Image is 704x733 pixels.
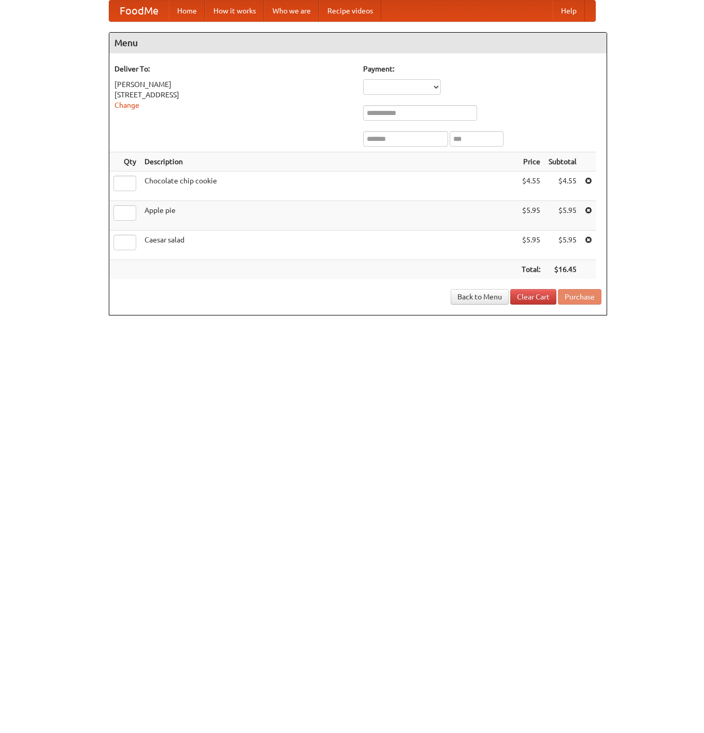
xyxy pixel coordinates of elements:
[558,289,601,305] button: Purchase
[109,152,140,171] th: Qty
[109,33,607,53] h4: Menu
[518,260,544,279] th: Total:
[169,1,205,21] a: Home
[205,1,264,21] a: How it works
[553,1,585,21] a: Help
[518,171,544,201] td: $4.55
[518,152,544,171] th: Price
[544,171,581,201] td: $4.55
[114,64,353,74] h5: Deliver To:
[114,90,353,100] div: [STREET_ADDRESS]
[114,79,353,90] div: [PERSON_NAME]
[140,201,518,231] td: Apple pie
[363,64,601,74] h5: Payment:
[510,289,556,305] a: Clear Cart
[544,260,581,279] th: $16.45
[140,231,518,260] td: Caesar salad
[319,1,381,21] a: Recipe videos
[140,152,518,171] th: Description
[451,289,509,305] a: Back to Menu
[109,1,169,21] a: FoodMe
[140,171,518,201] td: Chocolate chip cookie
[264,1,319,21] a: Who we are
[518,201,544,231] td: $5.95
[544,231,581,260] td: $5.95
[544,152,581,171] th: Subtotal
[114,101,139,109] a: Change
[518,231,544,260] td: $5.95
[544,201,581,231] td: $5.95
